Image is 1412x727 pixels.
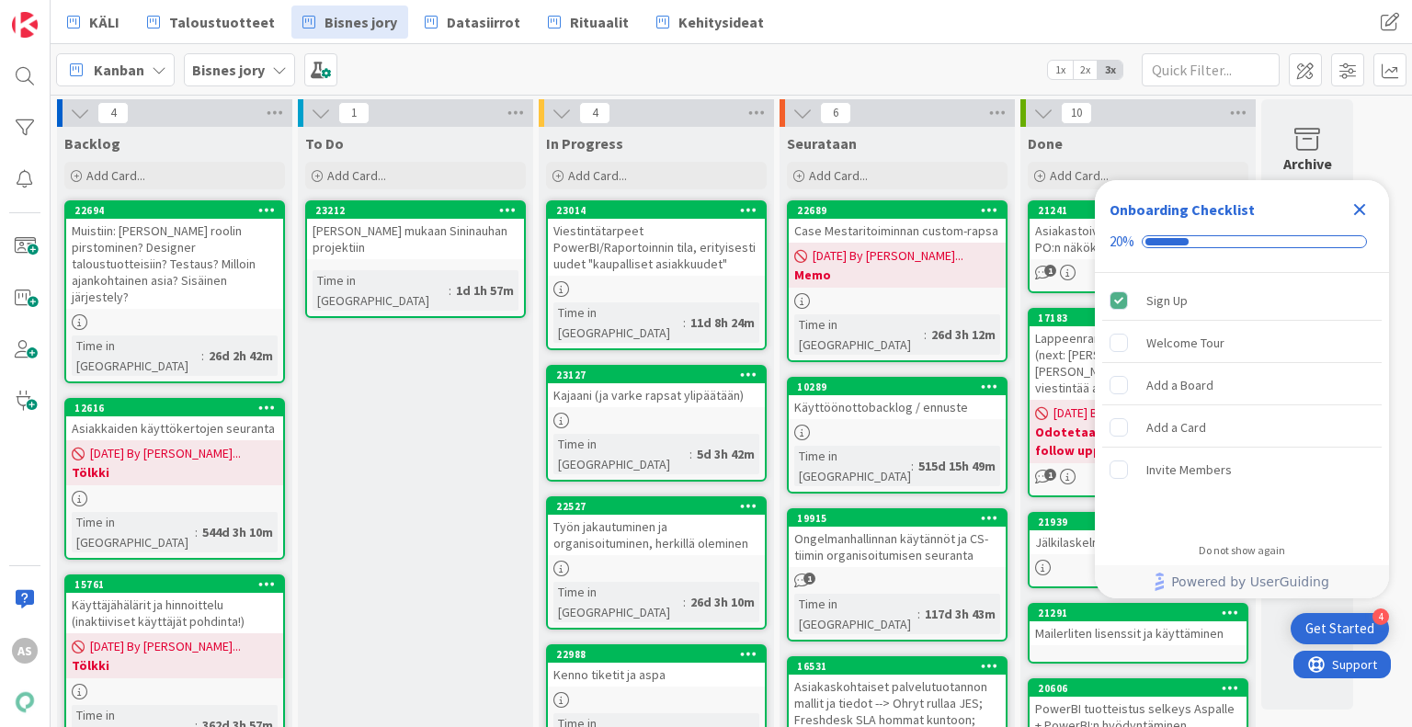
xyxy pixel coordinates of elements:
[789,658,1006,675] div: 16531
[920,604,1000,624] div: 117d 3h 43m
[556,500,765,513] div: 22527
[72,656,278,675] b: Tölkki
[1102,323,1382,363] div: Welcome Tour is incomplete.
[1372,608,1389,625] div: 4
[797,512,1006,525] div: 19915
[313,270,449,311] div: Time in [GEOGRAPHIC_DATA]
[917,604,920,624] span: :
[1291,613,1389,644] div: Open Get Started checklist, remaining modules: 4
[97,102,129,124] span: 4
[1030,219,1247,259] div: Asiakastoiveiden edistäminen (PRE:n PO:n näkökulma) - Haasteita
[1028,200,1248,293] a: 21241Asiakastoiveiden edistäminen (PRE:n PO:n näkökulma) - Haasteita
[556,369,765,381] div: 23127
[1030,202,1247,259] div: 21241Asiakastoiveiden edistäminen (PRE:n PO:n näkökulma) - Haasteita
[1028,512,1248,588] a: 21939Jälkilaskelmien toteuttajat
[787,200,1008,362] a: 22689Case Mestaritoiminnan custom-rapsa[DATE] By [PERSON_NAME]...MemoTime in [GEOGRAPHIC_DATA]:26...
[1098,61,1122,79] span: 3x
[1030,310,1247,326] div: 17183
[546,365,767,482] a: 23127Kajaani (ja varke rapsat ylipäätään)Time in [GEOGRAPHIC_DATA]:5d 3h 42m
[136,6,286,39] a: Taloustuotteet
[1038,312,1247,324] div: 17183
[546,134,623,153] span: In Progress
[683,592,686,612] span: :
[803,573,815,585] span: 1
[192,61,265,79] b: Bisnes jory
[548,367,765,383] div: 23127
[1030,514,1247,530] div: 21939
[307,219,524,259] div: [PERSON_NAME] mukaan Sininauhan projektiin
[1030,680,1247,697] div: 20606
[315,204,524,217] div: 23212
[307,202,524,259] div: 23212[PERSON_NAME] mukaan Sininauhan projektiin
[1038,204,1247,217] div: 21241
[1102,407,1382,448] div: Add a Card is incomplete.
[1044,469,1056,481] span: 1
[556,204,765,217] div: 23014
[548,219,765,276] div: Viestintätarpeet PowerBI/Raportoinnin tila, erityisesti uudet "kaupalliset asiakkuudet"
[924,324,927,345] span: :
[789,395,1006,419] div: Käyttöönottobacklog / ennuste
[1030,530,1247,554] div: Jälkilaskelmien toteuttajat
[90,444,241,463] span: [DATE] By [PERSON_NAME]...
[74,578,283,591] div: 15761
[1030,605,1247,621] div: 21291
[1102,280,1382,321] div: Sign Up is complete.
[789,510,1006,567] div: 19915Ongelmanhallinnan käytännöt ja CS-tiimin organisoitumisen seuranta
[56,6,131,39] a: KÄLI
[548,202,765,276] div: 23014Viestintätarpeet PowerBI/Raportoinnin tila, erityisesti uudet "kaupalliset asiakkuudet"
[1146,374,1213,396] div: Add a Board
[1030,310,1247,400] div: 17183Lappeenranta ja [PERSON_NAME] (next: [PERSON_NAME] ja [PERSON_NAME] eteneminen, sitten viest...
[64,398,285,560] a: 12616Asiakkaiden käyttökertojen seuranta[DATE] By [PERSON_NAME]...TölkkiTime in [GEOGRAPHIC_DATA]...
[1146,332,1224,354] div: Welcome Tour
[809,167,868,184] span: Add Card...
[1030,326,1247,400] div: Lappeenranta ja [PERSON_NAME] (next: [PERSON_NAME] ja [PERSON_NAME] eteneminen, sitten viestintää...
[537,6,640,39] a: Rituaalit
[1030,605,1247,645] div: 21291Mailerliten lisenssit ja käyttäminen
[692,444,759,464] div: 5d 3h 42m
[66,576,283,593] div: 15761
[414,6,531,39] a: Datasiirrot
[66,576,283,633] div: 15761Käyttäjähälärit ja hinnoittelu (inaktiiviset käyttäjät pohdinta!)
[1053,403,1204,423] span: [DATE] By [PERSON_NAME]...
[556,648,765,661] div: 22988
[813,246,963,266] span: [DATE] By [PERSON_NAME]...
[1035,423,1241,460] b: Odotetaan LPR tietoa, Altti follow uppaa
[74,402,283,415] div: 12616
[72,512,195,552] div: Time in [GEOGRAPHIC_DATA]
[548,383,765,407] div: Kajaani (ja varke rapsat ylipäätään)
[789,379,1006,395] div: 10289
[74,204,283,217] div: 22694
[1050,167,1109,184] span: Add Card...
[291,6,408,39] a: Bisnes jory
[64,200,285,383] a: 22694Muistiin: [PERSON_NAME] roolin pirstominen? Designer taloustuotteisiin? Testaus? Milloin aja...
[794,446,911,486] div: Time in [GEOGRAPHIC_DATA]
[570,11,629,33] span: Rituaalit
[66,400,283,416] div: 12616
[1028,308,1248,497] a: 17183Lappeenranta ja [PERSON_NAME] (next: [PERSON_NAME] ja [PERSON_NAME] eteneminen, sitten viest...
[90,637,241,656] span: [DATE] By [PERSON_NAME]...
[548,367,765,407] div: 23127Kajaani (ja varke rapsat ylipäätään)
[1102,449,1382,490] div: Invite Members is incomplete.
[789,202,1006,243] div: 22689Case Mestaritoiminnan custom-rapsa
[548,646,765,663] div: 22988
[820,102,851,124] span: 6
[914,456,1000,476] div: 515d 15h 49m
[645,6,775,39] a: Kehitysideat
[66,416,283,440] div: Asiakkaiden käyttökertojen seuranta
[89,11,120,33] span: KÄLI
[39,3,84,25] span: Support
[1283,153,1332,175] div: Archive
[195,522,198,542] span: :
[553,434,689,474] div: Time in [GEOGRAPHIC_DATA]
[927,324,1000,345] div: 26d 3h 12m
[789,379,1006,419] div: 10289Käyttöönottobacklog / ennuste
[1095,180,1389,598] div: Checklist Container
[553,302,683,343] div: Time in [GEOGRAPHIC_DATA]
[686,312,759,333] div: 11d 8h 24m
[1110,199,1255,221] div: Onboarding Checklist
[1028,134,1063,153] span: Done
[1146,416,1206,438] div: Add a Card
[338,102,370,124] span: 1
[546,200,767,350] a: 23014Viestintätarpeet PowerBI/Raportoinnin tila, erityisesti uudet "kaupalliset asiakkuudet"Time ...
[72,463,278,482] b: Tölkki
